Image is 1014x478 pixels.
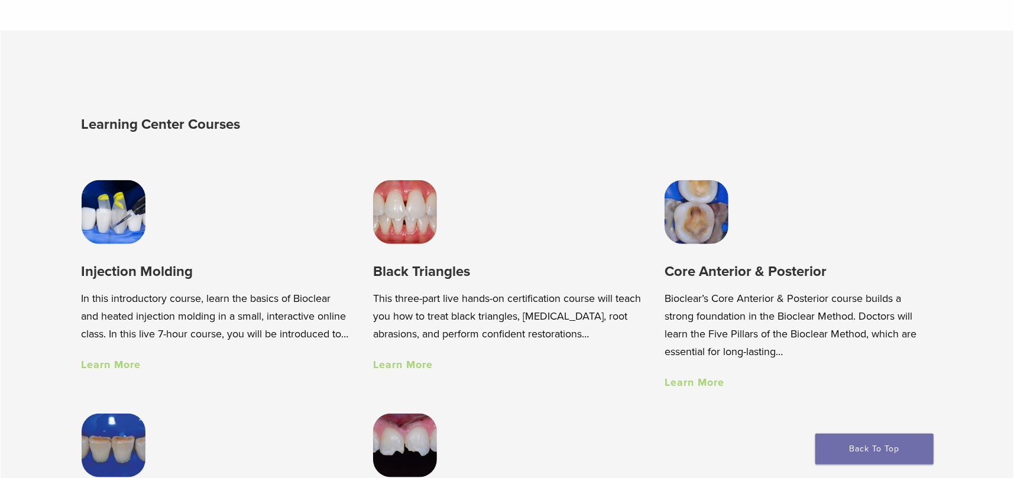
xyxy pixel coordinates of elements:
a: Learn More [373,358,433,371]
h3: Core Anterior & Posterior [665,262,932,281]
h2: Learning Center Courses [82,110,510,139]
p: Bioclear’s Core Anterior & Posterior course builds a strong foundation in the Bioclear Method. Do... [665,290,932,360]
a: Back To Top [815,434,934,464]
a: Learn More [82,358,141,371]
h3: Injection Molding [82,262,349,281]
p: This three-part live hands-on certification course will teach you how to treat black triangles, [... [373,290,641,343]
h3: Black Triangles [373,262,641,281]
a: Learn More [665,376,724,389]
p: In this introductory course, learn the basics of Bioclear and heated injection molding in a small... [82,290,349,343]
